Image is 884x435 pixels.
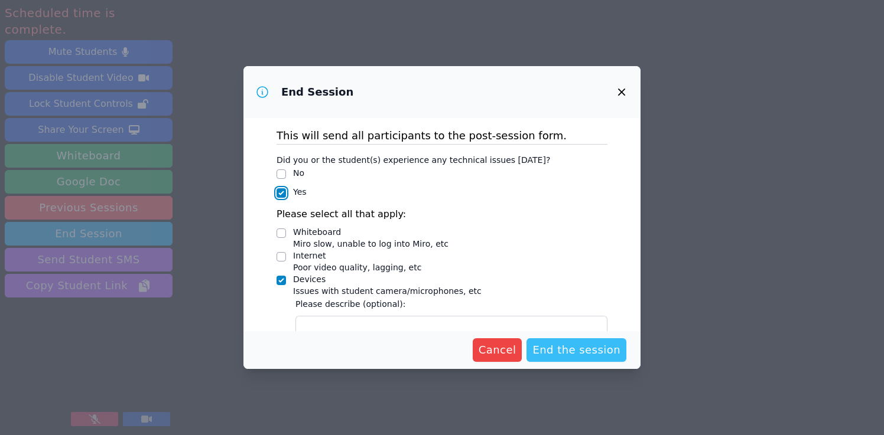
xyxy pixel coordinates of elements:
[281,85,353,99] h3: End Session
[293,286,482,296] span: Issues with student camera/microphones, etc
[293,263,421,272] span: Poor video quality, lagging, etc
[277,149,550,167] legend: Did you or the student(s) experience any technical issues [DATE]?
[293,226,448,238] div: Whiteboard
[479,342,516,358] span: Cancel
[293,239,448,248] span: Miro slow, unable to log into Miro, etc
[293,250,421,261] div: Internet
[532,342,620,358] span: End the session
[277,207,607,221] p: Please select all that apply:
[293,168,304,178] label: No
[295,297,607,311] label: Please describe (optional):
[526,338,626,362] button: End the session
[473,338,522,362] button: Cancel
[293,187,307,197] label: Yes
[293,273,482,285] div: Devices
[277,127,607,144] p: This will send all participants to the post-session form.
